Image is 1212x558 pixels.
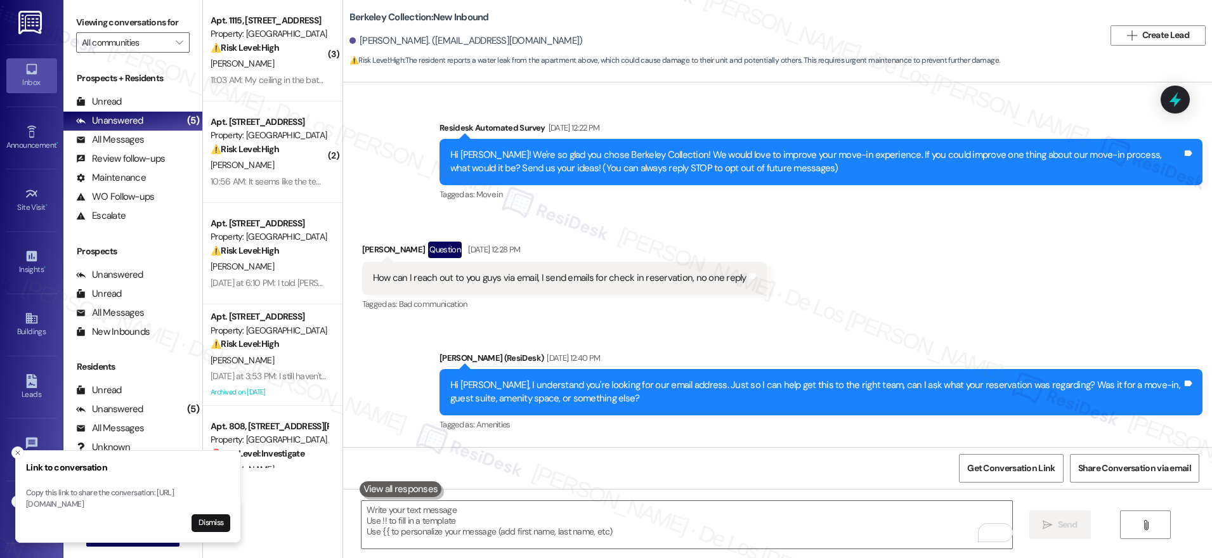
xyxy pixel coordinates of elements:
[211,338,279,349] strong: ⚠️ Risk Level: High
[211,115,328,129] div: Apt. [STREET_ADDRESS]
[6,308,57,342] a: Buildings
[959,454,1063,483] button: Get Conversation Link
[428,242,462,257] div: Question
[349,34,583,48] div: [PERSON_NAME]. ([EMAIL_ADDRESS][DOMAIN_NAME])
[56,139,58,148] span: •
[211,261,274,272] span: [PERSON_NAME]
[46,201,48,210] span: •
[967,462,1055,475] span: Get Conversation Link
[76,152,165,165] div: Review follow-ups
[440,185,1202,204] div: Tagged as:
[184,399,202,419] div: (5)
[349,11,489,24] b: Berkeley Collection: New Inbound
[76,171,146,185] div: Maintenance
[26,461,230,474] h3: Link to conversation
[76,287,122,301] div: Unread
[26,488,230,510] p: Copy this link to share the conversation: [URL][DOMAIN_NAME]
[211,370,468,382] div: [DATE] at 3:53 PM: I still haven't heard anything about my referral either
[76,114,143,127] div: Unanswered
[6,245,57,280] a: Insights •
[545,121,600,134] div: [DATE] 12:22 PM
[1127,30,1137,41] i: 
[440,415,1202,434] div: Tagged as:
[63,360,202,373] div: Residents
[63,245,202,258] div: Prospects
[76,133,144,146] div: All Messages
[209,384,329,400] div: Archived on [DATE]
[76,384,122,397] div: Unread
[440,351,1202,369] div: [PERSON_NAME] (ResiDesk)
[1142,29,1189,42] span: Create Lead
[1141,520,1150,530] i: 
[184,111,202,131] div: (5)
[362,295,767,313] div: Tagged as:
[76,325,150,339] div: New Inbounds
[476,419,511,430] span: Amenities
[6,432,57,467] a: Templates •
[211,354,274,366] span: [PERSON_NAME]
[1078,462,1191,475] span: Share Conversation via email
[6,58,57,93] a: Inbox
[211,464,274,475] span: [PERSON_NAME]
[76,13,190,32] label: Viewing conversations for
[6,183,57,217] a: Site Visit •
[82,32,169,53] input: All communities
[362,501,1012,548] textarea: To enrich screen reader interactions, please activate Accessibility in Grammarly extension settings
[211,74,517,86] div: 11:03 AM: My ceiling in the bathroom is leaking horribly still and nobody came to fix it
[11,446,24,459] button: Close toast
[76,190,154,204] div: WO Follow-ups
[76,268,143,282] div: Unanswered
[11,495,24,508] button: Close toast
[211,324,328,337] div: Property: [GEOGRAPHIC_DATA]
[44,263,46,272] span: •
[6,370,57,405] a: Leads
[76,422,144,435] div: All Messages
[440,121,1202,139] div: Residesk Automated Survey
[1029,510,1091,539] button: Send
[211,129,328,142] div: Property: [GEOGRAPHIC_DATA]
[211,176,540,187] div: 10:56 AM: It seems like the temp went back down I'll keep you posted if anything changes.
[76,441,130,454] div: Unknown
[349,55,404,65] strong: ⚠️ Risk Level: High
[76,403,143,416] div: Unanswered
[76,209,126,223] div: Escalate
[450,148,1182,176] div: Hi [PERSON_NAME]! We're so glad you chose Berkeley Collection! We would love to improve your move...
[192,514,230,532] button: Dismiss
[211,310,328,323] div: Apt. [STREET_ADDRESS]
[450,379,1182,406] div: Hi [PERSON_NAME], I understand you're looking for our email address. Just so I can help get this ...
[211,42,279,53] strong: ⚠️ Risk Level: High
[373,271,746,285] div: How can I reach out to you guys via email, I send emails for check in reservation, no one reply
[63,72,202,85] div: Prospects + Residents
[211,420,328,433] div: Apt. 808, [STREET_ADDRESS][PERSON_NAME]
[211,143,279,155] strong: ⚠️ Risk Level: High
[211,58,274,69] span: [PERSON_NAME]
[76,95,122,108] div: Unread
[211,433,328,446] div: Property: [GEOGRAPHIC_DATA] Apartments
[1070,454,1199,483] button: Share Conversation via email
[465,243,520,256] div: [DATE] 12:28 PM
[211,159,274,171] span: [PERSON_NAME]
[1058,518,1078,531] span: Send
[476,189,502,200] span: Move in
[349,54,1000,67] span: : The resident reports a water leak from the apartment above, which could cause damage to their u...
[211,448,304,459] strong: ❓ Risk Level: Investigate
[76,306,144,320] div: All Messages
[1111,25,1206,46] button: Create Lead
[18,11,44,34] img: ResiDesk Logo
[362,242,767,262] div: [PERSON_NAME]
[211,217,328,230] div: Apt. [STREET_ADDRESS]
[544,351,600,365] div: [DATE] 12:40 PM
[6,495,57,529] a: Account
[211,230,328,243] div: Property: [GEOGRAPHIC_DATA]
[211,27,328,41] div: Property: [GEOGRAPHIC_DATA]
[399,299,467,309] span: Bad communication
[211,245,279,256] strong: ⚠️ Risk Level: High
[1043,520,1052,530] i: 
[176,37,183,48] i: 
[211,14,328,27] div: Apt. 1115, [STREET_ADDRESS]
[211,277,457,289] div: [DATE] at 6:10 PM: I told [PERSON_NAME] about it, the flat stove top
